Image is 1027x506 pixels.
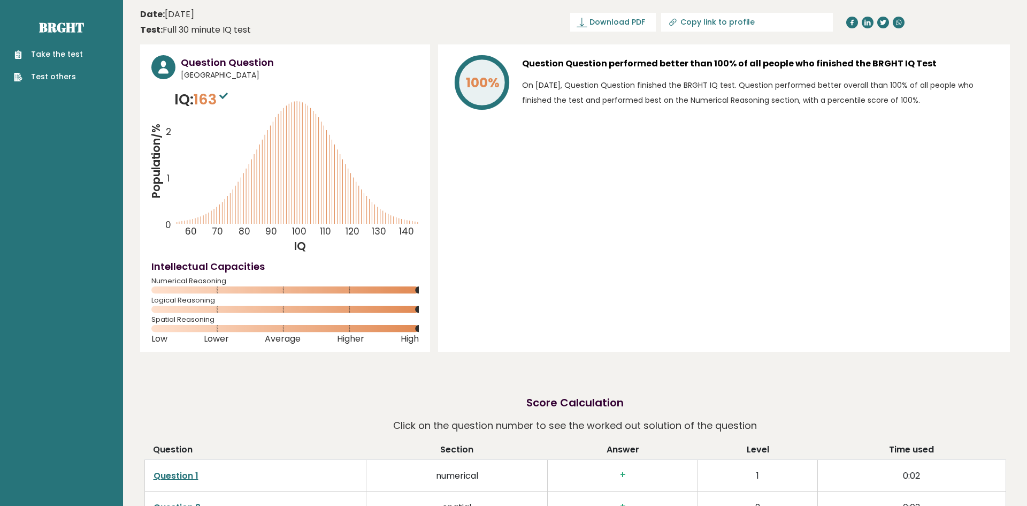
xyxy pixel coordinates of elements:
span: Logical Reasoning [151,298,419,303]
a: Brght [39,19,84,36]
span: Numerical Reasoning [151,279,419,283]
span: Download PDF [589,17,645,28]
span: Low [151,337,167,341]
tspan: 140 [400,225,415,238]
h3: Question Question performed better than 100% of all people who finished the BRGHT IQ Test [522,55,999,72]
td: 1 [698,460,818,492]
h3: + [556,470,689,481]
td: numerical [366,460,548,492]
tspan: 2 [166,125,171,138]
a: Question 1 [154,470,198,482]
tspan: 0 [165,219,171,232]
tspan: 100% [466,73,500,92]
td: 0:02 [818,460,1006,492]
tspan: 110 [320,225,331,238]
h4: Intellectual Capacities [151,259,419,274]
tspan: 100 [292,225,306,238]
span: Higher [337,337,364,341]
th: Question [144,443,366,460]
a: Download PDF [570,13,656,32]
tspan: 130 [372,225,387,238]
p: On [DATE], Question Question finished the BRGHT IQ test. Question performed better overall than 1... [522,78,999,108]
a: Test others [14,71,83,82]
th: Time used [818,443,1006,460]
th: Section [366,443,548,460]
div: Full 30 minute IQ test [140,24,251,36]
span: 163 [194,89,231,109]
tspan: 1 [167,172,170,185]
tspan: 120 [346,225,360,238]
span: High [401,337,419,341]
tspan: 60 [185,225,197,238]
span: [GEOGRAPHIC_DATA] [181,70,419,81]
tspan: 70 [212,225,224,238]
tspan: 80 [239,225,251,238]
tspan: Population/% [148,124,164,199]
span: Spatial Reasoning [151,318,419,322]
h3: Question Question [181,55,419,70]
th: Answer [548,443,698,460]
span: Average [265,337,301,341]
p: Click on the question number to see the worked out solution of the question [393,416,757,435]
tspan: 90 [265,225,277,238]
a: Take the test [14,49,83,60]
span: Lower [204,337,229,341]
tspan: IQ [294,238,306,254]
th: Level [698,443,818,460]
b: Date: [140,8,165,20]
h2: Score Calculation [526,395,624,411]
p: IQ: [174,89,231,110]
b: Test: [140,24,163,36]
time: [DATE] [140,8,194,21]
